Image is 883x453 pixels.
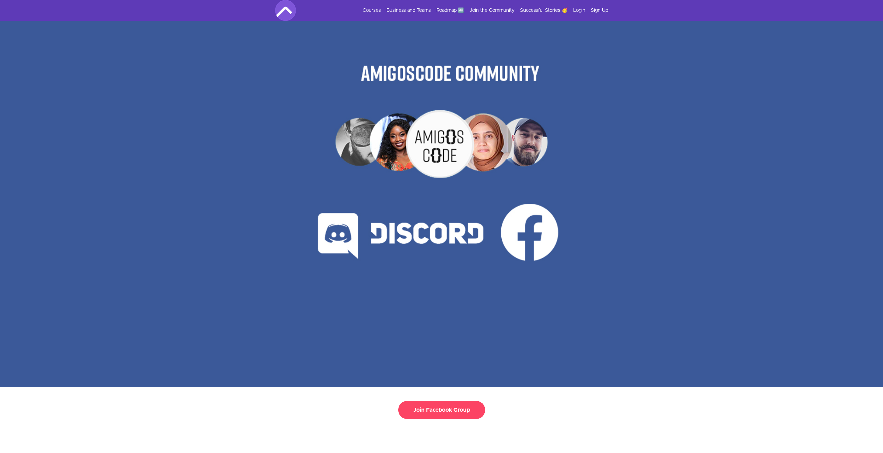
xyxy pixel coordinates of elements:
[363,7,381,14] a: Courses
[573,7,585,14] a: Login
[591,7,608,14] a: Sign Up
[520,7,568,14] a: Successful Stories 🥳
[436,7,464,14] a: Roadmap 🆕
[387,7,431,14] a: Business and Teams
[398,401,485,419] button: Join Facebook Group
[398,409,485,412] a: Join Facebook Group
[469,7,515,14] a: Join the Community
